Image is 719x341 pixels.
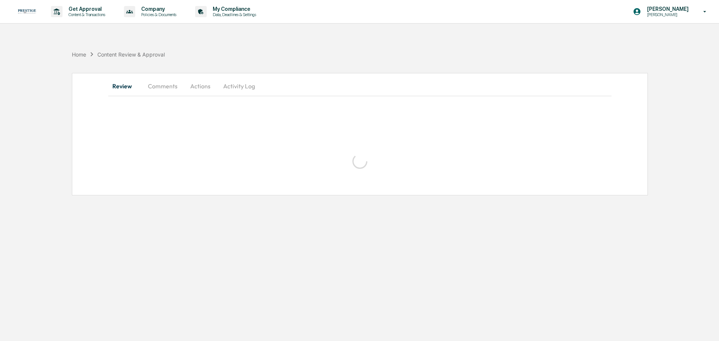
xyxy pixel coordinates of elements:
[18,9,36,14] img: logo
[135,12,180,17] p: Policies & Documents
[207,12,260,17] p: Data, Deadlines & Settings
[63,12,109,17] p: Content & Transactions
[641,6,692,12] p: [PERSON_NAME]
[135,6,180,12] p: Company
[63,6,109,12] p: Get Approval
[97,51,165,58] div: Content Review & Approval
[72,51,86,58] div: Home
[108,77,612,95] div: secondary tabs example
[108,77,142,95] button: Review
[142,77,183,95] button: Comments
[641,12,692,17] p: [PERSON_NAME]
[207,6,260,12] p: My Compliance
[183,77,217,95] button: Actions
[217,77,261,95] button: Activity Log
